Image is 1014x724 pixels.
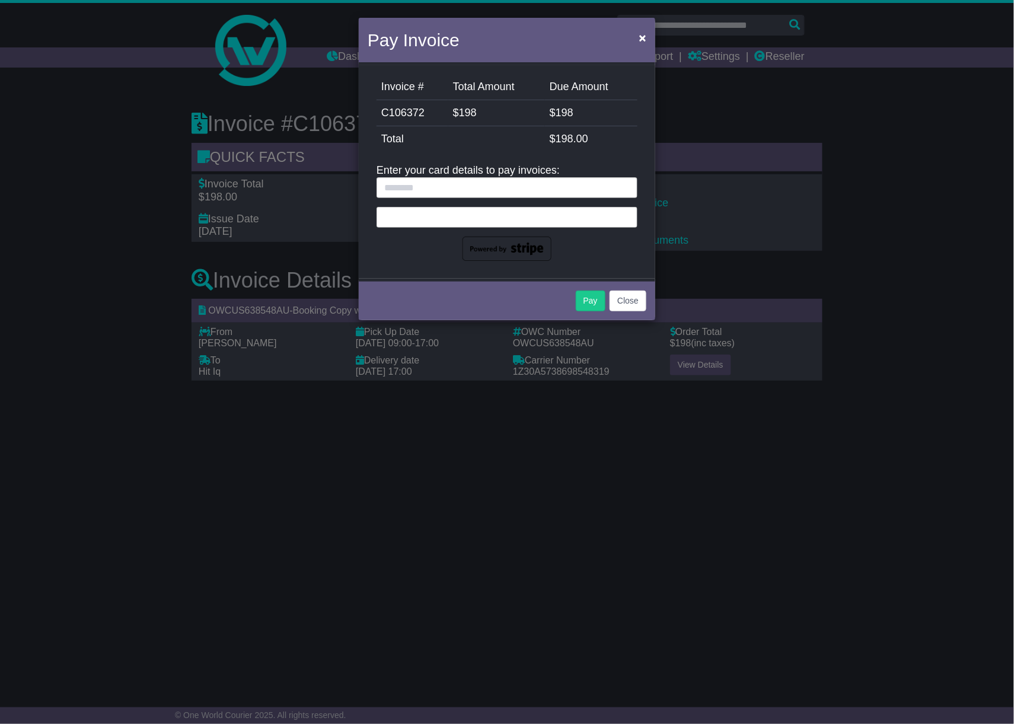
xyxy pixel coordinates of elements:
td: $ [545,126,637,152]
td: Total [377,126,545,152]
h4: Pay Invoice [368,27,460,53]
td: Due Amount [545,74,637,100]
iframe: Secure card payment input frame [384,211,630,221]
td: $ [545,100,637,126]
div: Enter your card details to pay invoices: [377,164,637,261]
td: Total Amount [448,74,545,100]
td: C106372 [377,100,448,126]
img: powered-by-stripe.png [463,237,551,261]
span: × [639,31,646,44]
td: Invoice # [377,74,448,100]
button: Close [610,291,646,311]
span: 198 [459,107,477,119]
td: $ [448,100,545,126]
button: Close [633,25,652,50]
button: Pay [576,291,605,311]
span: 198.00 [556,133,588,145]
span: 198 [556,107,573,119]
